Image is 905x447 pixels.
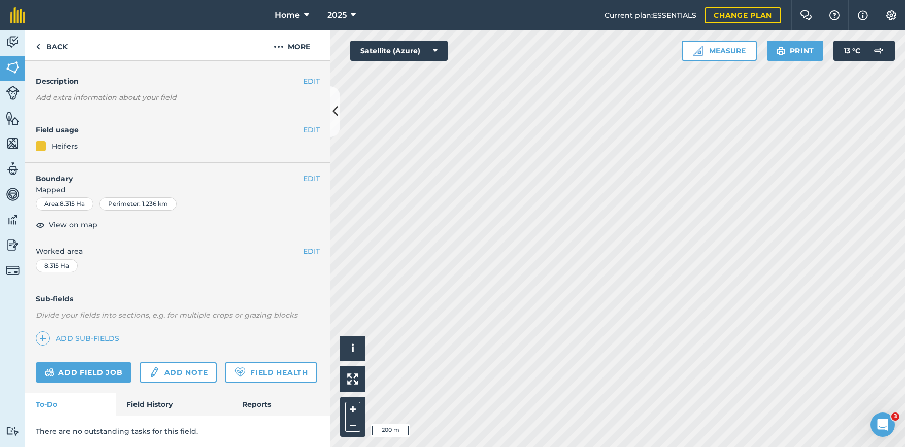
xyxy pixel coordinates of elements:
span: Mapped [25,184,330,195]
div: Perimeter : 1.236 km [99,197,177,211]
img: svg+xml;base64,PD94bWwgdmVyc2lvbj0iMS4wIiBlbmNvZGluZz0idXRmLTgiPz4KPCEtLSBHZW5lcmF0b3I6IEFkb2JlIE... [6,187,20,202]
h4: Description [36,76,320,87]
img: svg+xml;base64,PD94bWwgdmVyc2lvbj0iMS4wIiBlbmNvZGluZz0idXRmLTgiPz4KPCEtLSBHZW5lcmF0b3I6IEFkb2JlIE... [149,366,160,379]
button: EDIT [303,124,320,135]
img: svg+xml;base64,PHN2ZyB4bWxucz0iaHR0cDovL3d3dy53My5vcmcvMjAwMC9zdmciIHdpZHRoPSIxNyIgaGVpZ2h0PSIxNy... [858,9,868,21]
span: 13 ° C [844,41,860,61]
img: svg+xml;base64,PD94bWwgdmVyc2lvbj0iMS4wIiBlbmNvZGluZz0idXRmLTgiPz4KPCEtLSBHZW5lcmF0b3I6IEFkb2JlIE... [6,237,20,253]
a: Field History [116,393,231,416]
a: Change plan [705,7,781,23]
span: 3 [891,412,899,421]
img: Four arrows, one pointing top left, one top right, one bottom right and the last bottom left [347,373,358,385]
button: – [345,417,360,432]
img: svg+xml;base64,PHN2ZyB4bWxucz0iaHR0cDovL3d3dy53My5vcmcvMjAwMC9zdmciIHdpZHRoPSI1NiIgaGVpZ2h0PSI2MC... [6,111,20,126]
img: svg+xml;base64,PHN2ZyB4bWxucz0iaHR0cDovL3d3dy53My5vcmcvMjAwMC9zdmciIHdpZHRoPSIxOCIgaGVpZ2h0PSIyNC... [36,219,45,231]
button: More [254,30,330,60]
a: To-Do [25,393,116,416]
a: Field Health [225,362,317,383]
img: svg+xml;base64,PHN2ZyB4bWxucz0iaHR0cDovL3d3dy53My5vcmcvMjAwMC9zdmciIHdpZHRoPSI1NiIgaGVpZ2h0PSI2MC... [6,136,20,151]
img: Two speech bubbles overlapping with the left bubble in the forefront [800,10,812,20]
div: Heifers [52,141,78,152]
button: EDIT [303,76,320,87]
a: Reports [232,393,330,416]
em: Add extra information about your field [36,93,177,102]
a: Add note [140,362,217,383]
img: svg+xml;base64,PD94bWwgdmVyc2lvbj0iMS4wIiBlbmNvZGluZz0idXRmLTgiPz4KPCEtLSBHZW5lcmF0b3I6IEFkb2JlIE... [6,35,20,50]
button: + [345,402,360,417]
div: 8.315 Ha [36,259,78,272]
iframe: Intercom live chat [870,412,895,437]
img: svg+xml;base64,PD94bWwgdmVyc2lvbj0iMS4wIiBlbmNvZGluZz0idXRmLTgiPz4KPCEtLSBHZW5lcmF0b3I6IEFkb2JlIE... [6,263,20,278]
img: svg+xml;base64,PHN2ZyB4bWxucz0iaHR0cDovL3d3dy53My5vcmcvMjAwMC9zdmciIHdpZHRoPSIxOSIgaGVpZ2h0PSIyNC... [776,45,786,57]
button: EDIT [303,246,320,257]
h4: Boundary [25,163,303,184]
p: There are no outstanding tasks for this field. [36,426,320,437]
h4: Sub-fields [25,293,330,304]
a: Add field job [36,362,131,383]
img: svg+xml;base64,PD94bWwgdmVyc2lvbj0iMS4wIiBlbmNvZGluZz0idXRmLTgiPz4KPCEtLSBHZW5lcmF0b3I6IEFkb2JlIE... [6,161,20,177]
img: fieldmargin Logo [10,7,25,23]
div: Area : 8.315 Ha [36,197,93,211]
em: Divide your fields into sections, e.g. for multiple crops or grazing blocks [36,311,297,320]
button: EDIT [303,173,320,184]
img: svg+xml;base64,PD94bWwgdmVyc2lvbj0iMS4wIiBlbmNvZGluZz0idXRmLTgiPz4KPCEtLSBHZW5lcmF0b3I6IEFkb2JlIE... [6,86,20,100]
img: A question mark icon [828,10,841,20]
a: Back [25,30,78,60]
button: 13 °C [833,41,895,61]
span: View on map [49,219,97,230]
button: Measure [682,41,757,61]
img: A cog icon [885,10,897,20]
span: Worked area [36,246,320,257]
span: i [351,342,354,355]
button: i [340,336,365,361]
img: svg+xml;base64,PHN2ZyB4bWxucz0iaHR0cDovL3d3dy53My5vcmcvMjAwMC9zdmciIHdpZHRoPSIyMCIgaGVpZ2h0PSIyNC... [274,41,284,53]
img: svg+xml;base64,PHN2ZyB4bWxucz0iaHR0cDovL3d3dy53My5vcmcvMjAwMC9zdmciIHdpZHRoPSI1NiIgaGVpZ2h0PSI2MC... [6,60,20,75]
span: 2025 [327,9,347,21]
span: Current plan : ESSENTIALS [605,10,696,21]
img: svg+xml;base64,PHN2ZyB4bWxucz0iaHR0cDovL3d3dy53My5vcmcvMjAwMC9zdmciIHdpZHRoPSIxNCIgaGVpZ2h0PSIyNC... [39,332,46,345]
button: Print [767,41,824,61]
button: Satellite (Azure) [350,41,448,61]
img: svg+xml;base64,PD94bWwgdmVyc2lvbj0iMS4wIiBlbmNvZGluZz0idXRmLTgiPz4KPCEtLSBHZW5lcmF0b3I6IEFkb2JlIE... [6,426,20,436]
a: Add sub-fields [36,331,123,346]
img: svg+xml;base64,PD94bWwgdmVyc2lvbj0iMS4wIiBlbmNvZGluZz0idXRmLTgiPz4KPCEtLSBHZW5lcmF0b3I6IEFkb2JlIE... [868,41,889,61]
h4: Field usage [36,124,303,135]
button: View on map [36,219,97,231]
span: Home [275,9,300,21]
img: Ruler icon [693,46,703,56]
img: svg+xml;base64,PD94bWwgdmVyc2lvbj0iMS4wIiBlbmNvZGluZz0idXRmLTgiPz4KPCEtLSBHZW5lcmF0b3I6IEFkb2JlIE... [6,212,20,227]
img: svg+xml;base64,PHN2ZyB4bWxucz0iaHR0cDovL3d3dy53My5vcmcvMjAwMC9zdmciIHdpZHRoPSI5IiBoZWlnaHQ9IjI0Ii... [36,41,40,53]
img: svg+xml;base64,PD94bWwgdmVyc2lvbj0iMS4wIiBlbmNvZGluZz0idXRmLTgiPz4KPCEtLSBHZW5lcmF0b3I6IEFkb2JlIE... [45,366,54,379]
